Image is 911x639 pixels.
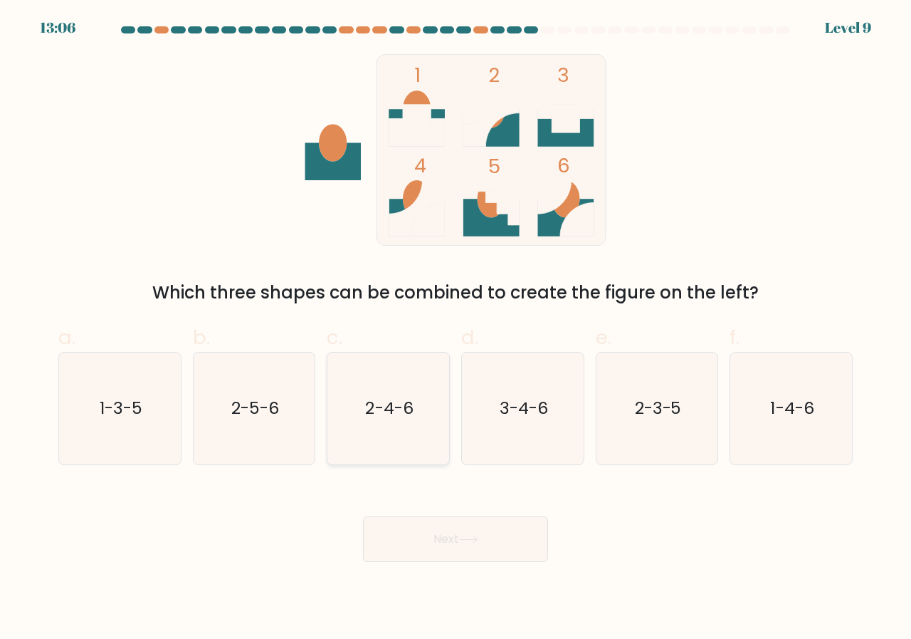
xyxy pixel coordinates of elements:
[327,323,342,351] span: c.
[231,397,279,420] text: 2-5-6
[414,61,421,89] tspan: 1
[100,397,142,420] text: 1-3-5
[635,397,682,420] text: 2-3-5
[500,397,548,420] text: 3-4-6
[557,152,570,180] tspan: 6
[58,323,75,351] span: a.
[461,323,478,351] span: d.
[67,280,844,306] div: Which three shapes can be combined to create the figure on the left?
[825,17,871,38] div: Level 9
[596,323,611,351] span: e.
[414,152,426,180] tspan: 4
[771,397,814,420] text: 1-4-6
[488,61,500,89] tspan: 2
[193,323,210,351] span: b.
[366,397,414,420] text: 2-4-6
[730,323,739,351] span: f.
[363,516,548,562] button: Next
[488,152,500,180] tspan: 5
[557,61,569,89] tspan: 3
[40,17,75,38] div: 13:06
